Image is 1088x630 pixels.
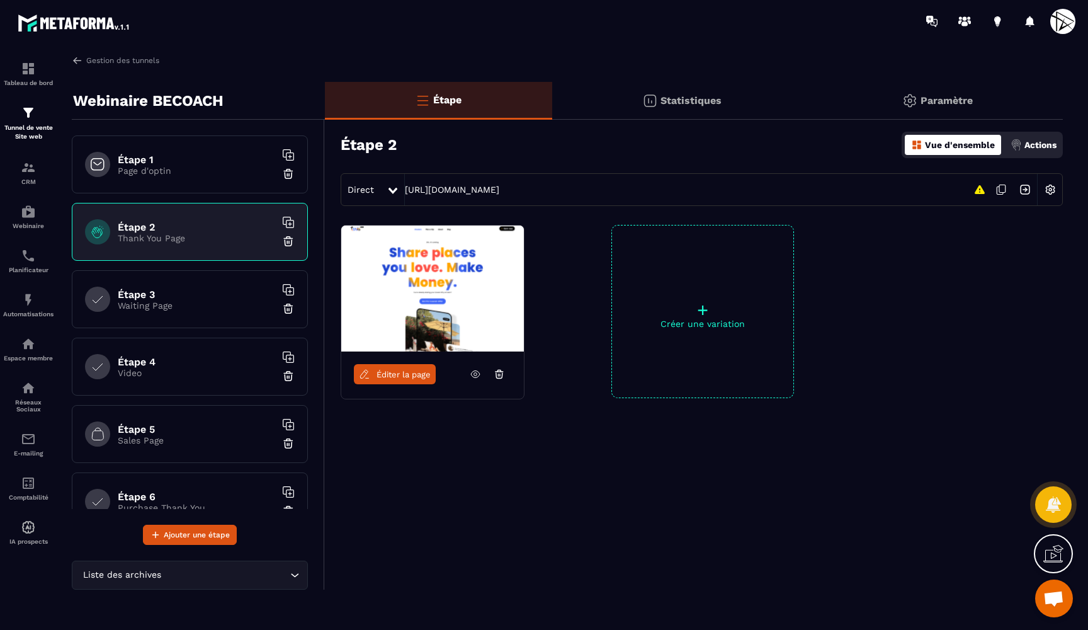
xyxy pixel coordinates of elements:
[72,55,159,66] a: Gestion des tunnels
[21,336,36,352] img: automations
[3,283,54,327] a: automationsautomationsAutomatisations
[143,525,237,545] button: Ajouter une étape
[118,491,275,503] h6: Étape 6
[18,11,131,34] img: logo
[1035,580,1073,617] div: Ouvrir le chat
[3,355,54,362] p: Espace membre
[3,79,54,86] p: Tableau de bord
[612,319,793,329] p: Créer une variation
[282,235,295,248] img: trash
[118,166,275,176] p: Page d'optin
[3,96,54,151] a: formationformationTunnel de vente Site web
[118,289,275,301] h6: Étape 3
[3,123,54,141] p: Tunnel de vente Site web
[3,266,54,273] p: Planificateur
[164,529,230,541] span: Ajouter une étape
[3,422,54,466] a: emailemailE-mailing
[72,55,83,66] img: arrow
[348,185,374,195] span: Direct
[354,364,436,384] a: Éditer la page
[415,93,430,108] img: bars-o.4a397970.svg
[21,476,36,491] img: accountant
[3,399,54,413] p: Réseaux Sociaux
[3,327,54,371] a: automationsautomationsEspace membre
[118,423,275,435] h6: Étape 5
[118,233,275,243] p: Thank You Page
[642,93,657,108] img: stats.20deebd0.svg
[3,195,54,239] a: automationsautomationsWebinaire
[72,561,308,590] div: Search for option
[282,302,295,315] img: trash
[612,301,793,319] p: +
[21,61,36,76] img: formation
[1013,178,1037,202] img: arrow-next.bcc2205e.svg
[433,94,462,106] p: Étape
[341,226,524,352] img: image
[1038,178,1062,202] img: setting-w.858f3a88.svg
[911,139,922,151] img: dashboard-orange.40269519.svg
[902,93,917,108] img: setting-gr.5f69749f.svg
[21,105,36,120] img: formation
[118,221,275,233] h6: Étape 2
[3,151,54,195] a: formationformationCRM
[118,368,275,378] p: Video
[118,435,275,445] p: Sales Page
[73,88,224,113] p: Webinaire BECOACH
[21,204,36,219] img: automations
[921,94,973,106] p: Paramètre
[660,94,722,106] p: Statistiques
[282,168,295,180] img: trash
[164,568,287,582] input: Search for option
[3,494,54,501] p: Comptabilité
[282,505,295,517] img: trash
[3,222,54,229] p: Webinaire
[3,466,54,510] a: accountantaccountantComptabilité
[3,450,54,457] p: E-mailing
[21,432,36,447] img: email
[3,178,54,185] p: CRM
[405,185,499,195] a: [URL][DOMAIN_NAME]
[377,370,431,379] span: Éditer la page
[21,292,36,307] img: automations
[3,371,54,422] a: social-networksocial-networkRéseaux Sociaux
[21,520,36,535] img: automations
[282,437,295,450] img: trash
[341,136,397,154] h3: Étape 2
[1011,139,1022,151] img: actions.d6e523a2.png
[21,248,36,263] img: scheduler
[3,311,54,318] p: Automatisations
[3,239,54,283] a: schedulerschedulerPlanificateur
[118,356,275,368] h6: Étape 4
[118,503,275,513] p: Purchase Thank You
[80,568,164,582] span: Liste des archives
[1024,140,1057,150] p: Actions
[925,140,995,150] p: Vue d'ensemble
[3,538,54,545] p: IA prospects
[118,301,275,311] p: Waiting Page
[21,160,36,175] img: formation
[118,154,275,166] h6: Étape 1
[21,381,36,396] img: social-network
[282,370,295,382] img: trash
[3,52,54,96] a: formationformationTableau de bord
